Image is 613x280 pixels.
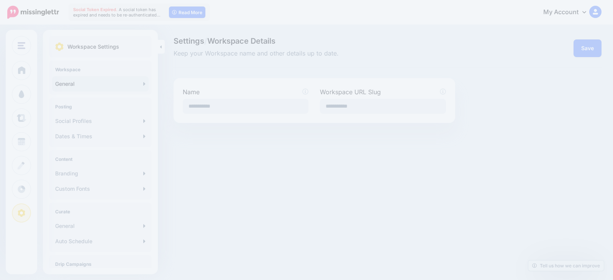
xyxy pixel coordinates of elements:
[52,129,149,144] a: Dates & Times
[52,218,149,234] a: General
[55,104,146,110] h4: Posting
[320,87,446,97] label: Workspace URL Slug
[174,49,455,59] span: Keep your Workspace name and other details up to date.
[55,209,146,215] h4: Curate
[52,113,149,129] a: Social Profiles
[73,7,161,18] span: A social token has expired and needs to be re-authenticated…
[536,3,602,22] a: My Account
[73,7,118,12] span: Social Token Expired.
[67,42,119,51] p: Workspace Settings
[55,67,146,72] h4: Workspace
[204,36,207,46] span: /
[52,234,149,249] a: Auto Schedule
[52,166,149,181] a: Branding
[528,260,604,271] a: Tell us how we can improve
[52,181,149,196] a: Custom Fonts
[18,42,25,49] img: menu.png
[7,6,59,19] img: Missinglettr
[52,76,149,92] a: General
[55,156,146,162] h4: Content
[169,7,205,18] a: Read More
[174,37,455,45] span: Settings Workspace Details
[55,43,64,51] img: settings.png
[574,39,602,57] button: Save
[183,87,308,97] label: Name
[55,261,146,267] h4: Drip Campaigns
